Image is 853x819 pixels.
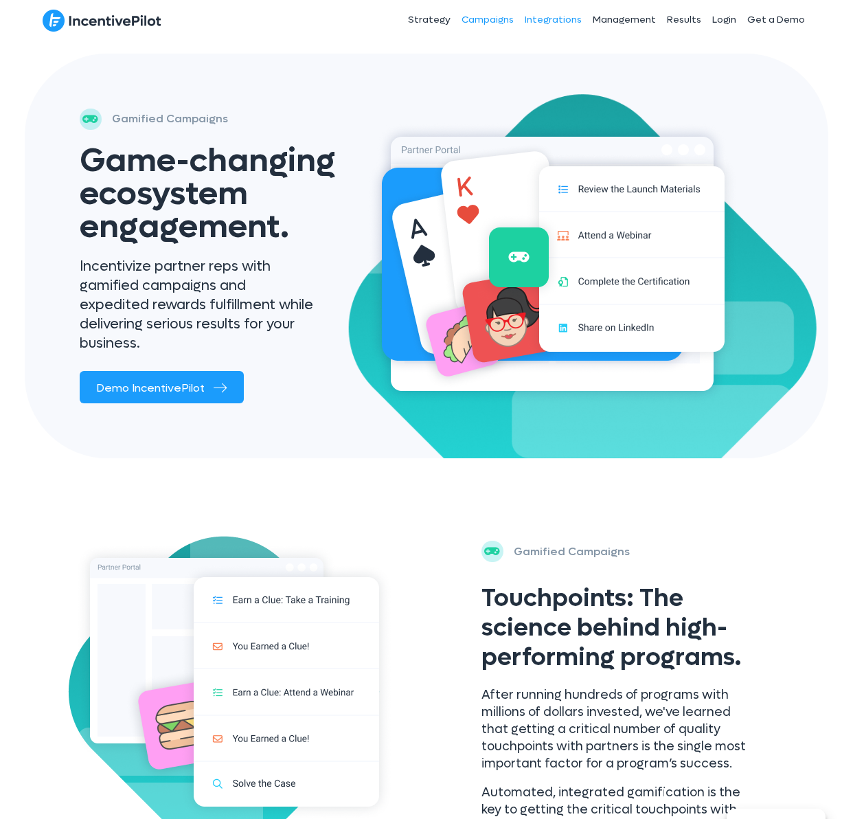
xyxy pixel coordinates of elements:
[661,3,707,37] a: Results
[43,9,161,32] img: IncentivePilot
[481,686,760,773] p: After running hundreds of programs with millions of dollars invested, we've learned that getting ...
[80,139,335,248] span: Game-changing ecosystem engagement.
[514,542,630,561] p: Gamified Campaigns
[519,3,587,37] a: Integrations
[80,257,317,353] p: Incentivize partner reps with gamified campaigns and expedited rewards fulfillment while deliveri...
[80,371,244,403] a: Demo IncentivePilot
[587,3,661,37] a: Management
[742,3,810,37] a: Get a Demo
[96,381,205,395] span: Demo IncentivePilot
[309,3,810,37] nav: Header Menu
[402,3,456,37] a: Strategy
[707,3,742,37] a: Login
[356,108,748,410] img: activations-hero (2)
[481,582,741,673] span: Touchpoints: The science behind high-performing programs.
[456,3,519,37] a: Campaigns
[112,109,228,128] p: Gamified Campaigns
